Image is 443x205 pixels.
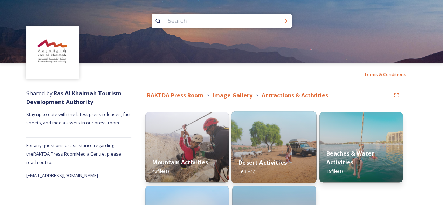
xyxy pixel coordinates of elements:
[319,112,403,182] img: 09aba9f7-0748-4e8a-aa9b-52222beda88b.jpg
[26,89,122,106] span: Shared by:
[152,158,208,166] strong: Mountain Activities
[231,111,317,183] img: dc339aa7-6091-408e-a667-f6bd0e4f8585.jpg
[262,91,328,99] strong: Attractions & Activities
[364,70,417,78] a: Terms & Conditions
[26,172,98,178] span: [EMAIL_ADDRESS][DOMAIN_NAME]
[26,89,122,106] strong: Ras Al Khaimah Tourism Development Authority
[145,112,229,182] img: 6b2c4cc9-34ae-45d0-992d-9f5eeab804f7.jpg
[326,168,343,174] span: 19 file(s)
[326,150,374,166] strong: Beaches & Water Activities
[152,168,169,174] span: 43 file(s)
[27,27,78,78] img: Logo_RAKTDA_RGB-01.png
[26,142,121,165] span: For any questions or assistance regarding the RAKTDA Press Room Media Centre, please reach out to:
[238,168,255,175] span: 16 file(s)
[238,159,287,166] strong: Desert Activities
[213,91,252,99] strong: Image Gallery
[364,71,406,77] span: Terms & Conditions
[147,91,203,99] strong: RAKTDA Press Room
[164,13,260,29] input: Search
[26,111,132,126] span: Stay up to date with the latest press releases, fact sheets, and media assets in our press room.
